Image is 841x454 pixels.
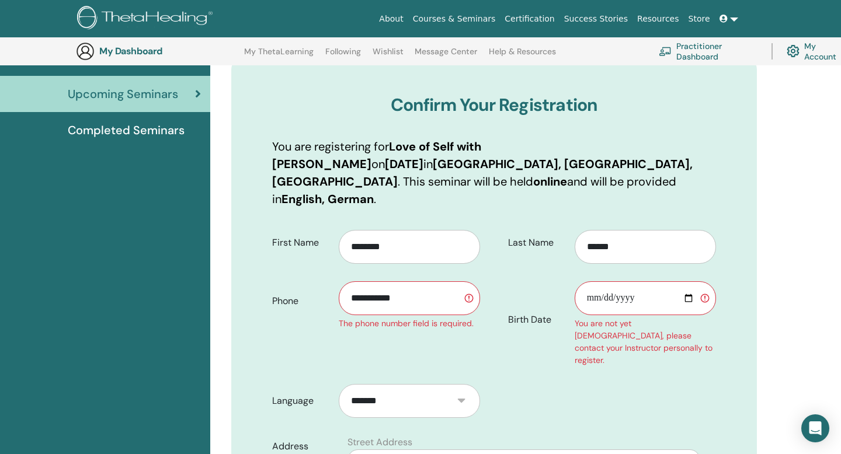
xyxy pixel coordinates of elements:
b: [DATE] [385,156,423,172]
span: Completed Seminars [68,121,185,139]
a: Resources [633,8,684,30]
a: My ThetaLearning [244,47,314,65]
label: Street Address [347,435,412,449]
b: Love of Self with [PERSON_NAME] [272,139,481,172]
a: Success Stories [559,8,633,30]
a: Message Center [415,47,477,65]
a: Wishlist [373,47,404,65]
img: logo.png [77,6,217,32]
label: Birth Date [499,309,575,331]
label: First Name [263,232,339,254]
a: Following [325,47,361,65]
b: English, German [282,191,374,207]
div: Open Intercom Messenger [801,414,829,442]
span: Upcoming Seminars [68,85,178,103]
label: Last Name [499,232,575,254]
img: chalkboard-teacher.svg [659,47,672,56]
a: Courses & Seminars [408,8,501,30]
a: Store [684,8,715,30]
label: Language [263,390,339,412]
p: You are registering for on in . This seminar will be held and will be provided in . [272,138,716,208]
b: [GEOGRAPHIC_DATA], [GEOGRAPHIC_DATA], [GEOGRAPHIC_DATA] [272,156,693,189]
a: Certification [500,8,559,30]
h3: My Dashboard [99,46,216,57]
div: The phone number field is required. [339,317,480,330]
div: You are not yet [DEMOGRAPHIC_DATA], please contact your Instructor personally to register. [575,317,716,366]
b: online [533,174,567,189]
a: About [374,8,408,30]
img: cog.svg [787,42,800,60]
label: Phone [263,290,339,312]
h3: Confirm Your Registration [272,95,716,116]
a: Help & Resources [489,47,556,65]
img: generic-user-icon.jpg [76,42,95,61]
a: Practitioner Dashboard [659,39,757,64]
